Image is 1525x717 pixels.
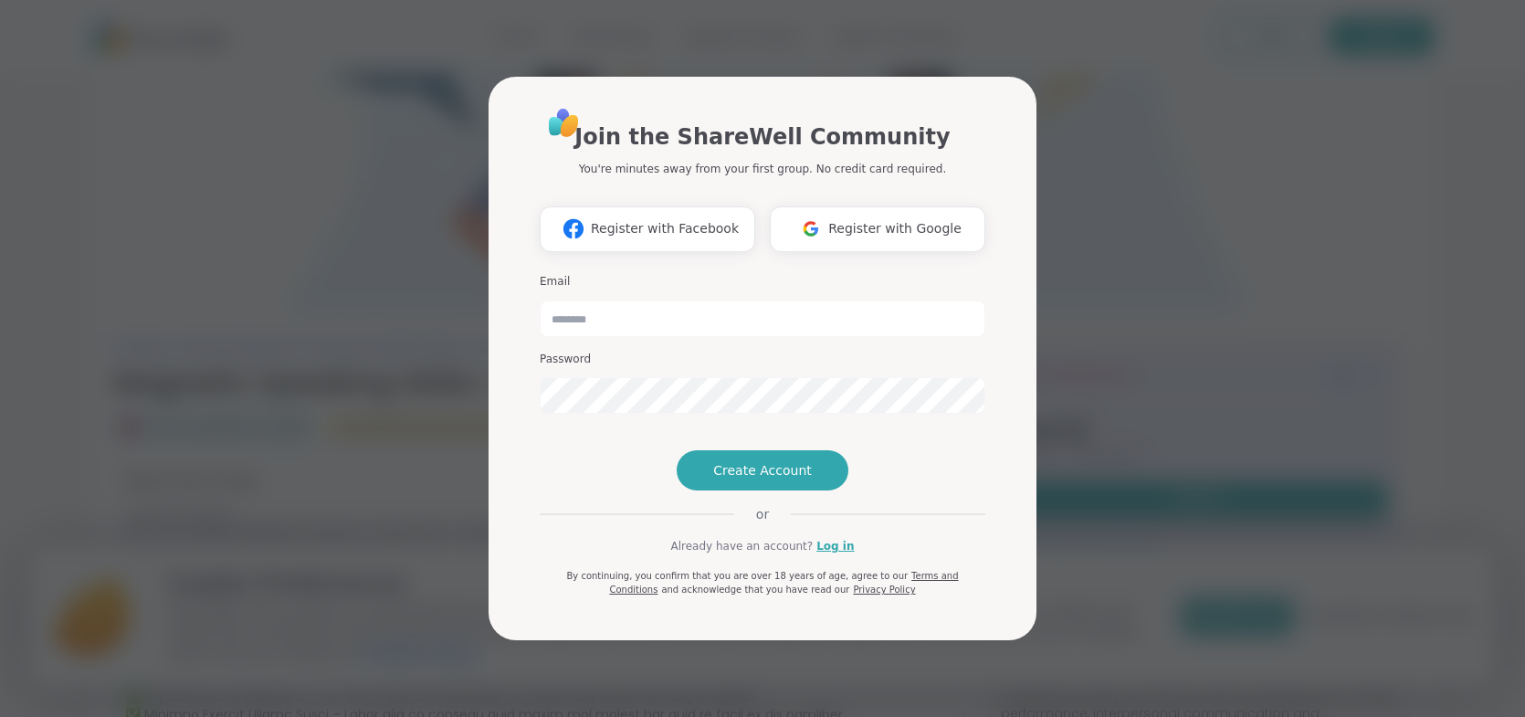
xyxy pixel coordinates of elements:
[609,571,958,595] a: Terms and Conditions
[734,505,791,523] span: or
[677,450,848,490] button: Create Account
[543,102,584,143] img: ShareWell Logo
[579,161,946,177] p: You're minutes away from your first group. No credit card required.
[770,206,985,252] button: Register with Google
[566,571,908,581] span: By continuing, you confirm that you are over 18 years of age, agree to our
[661,585,849,595] span: and acknowledge that you have read our
[853,585,915,595] a: Privacy Policy
[556,212,591,246] img: ShareWell Logomark
[713,461,812,480] span: Create Account
[828,219,962,238] span: Register with Google
[794,212,828,246] img: ShareWell Logomark
[540,274,985,290] h3: Email
[540,206,755,252] button: Register with Facebook
[574,121,950,153] h1: Join the ShareWell Community
[670,538,813,554] span: Already have an account?
[591,219,739,238] span: Register with Facebook
[540,352,985,367] h3: Password
[816,538,854,554] a: Log in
